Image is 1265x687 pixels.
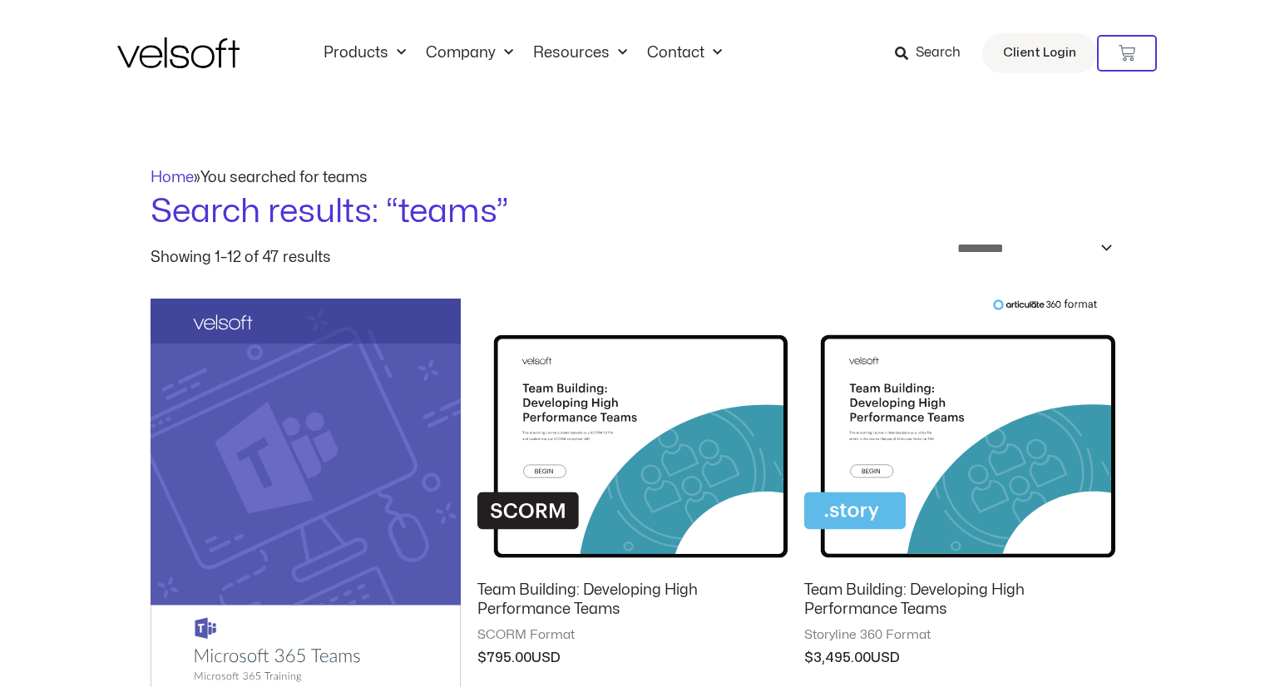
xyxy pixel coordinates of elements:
a: Home [151,171,194,185]
a: Search [895,39,972,67]
span: You searched for teams [200,171,368,185]
h2: Team Building: Developing High Performance Teams [477,581,788,620]
a: ProductsMenu Toggle [314,44,416,62]
span: $ [804,651,813,665]
a: ContactMenu Toggle [637,44,732,62]
bdi: 3,495.00 [804,651,871,665]
p: Showing 1–12 of 47 results [151,250,331,265]
span: Search [916,42,961,64]
nav: Menu [314,44,732,62]
span: Client Login [1003,42,1076,64]
a: Client Login [982,33,1097,73]
bdi: 795.00 [477,651,531,665]
span: » [151,171,368,185]
img: Team Building: Developing High Performance Teams [804,299,1114,569]
span: $ [477,651,487,665]
a: Team Building: Developing High Performance Teams [477,581,788,627]
span: Storyline 360 Format [804,627,1114,644]
span: SCORM Format [477,627,788,644]
img: Team Building: Developing High Performance Teams [477,299,788,569]
a: ResourcesMenu Toggle [523,44,637,62]
h1: Search results: “teams” [151,189,1115,235]
a: CompanyMenu Toggle [416,44,523,62]
h2: Team Building: Developing High Performance Teams [804,581,1114,620]
img: Velsoft Training Materials [117,37,240,68]
select: Shop order [946,235,1115,261]
a: Team Building: Developing High Performance Teams [804,581,1114,627]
